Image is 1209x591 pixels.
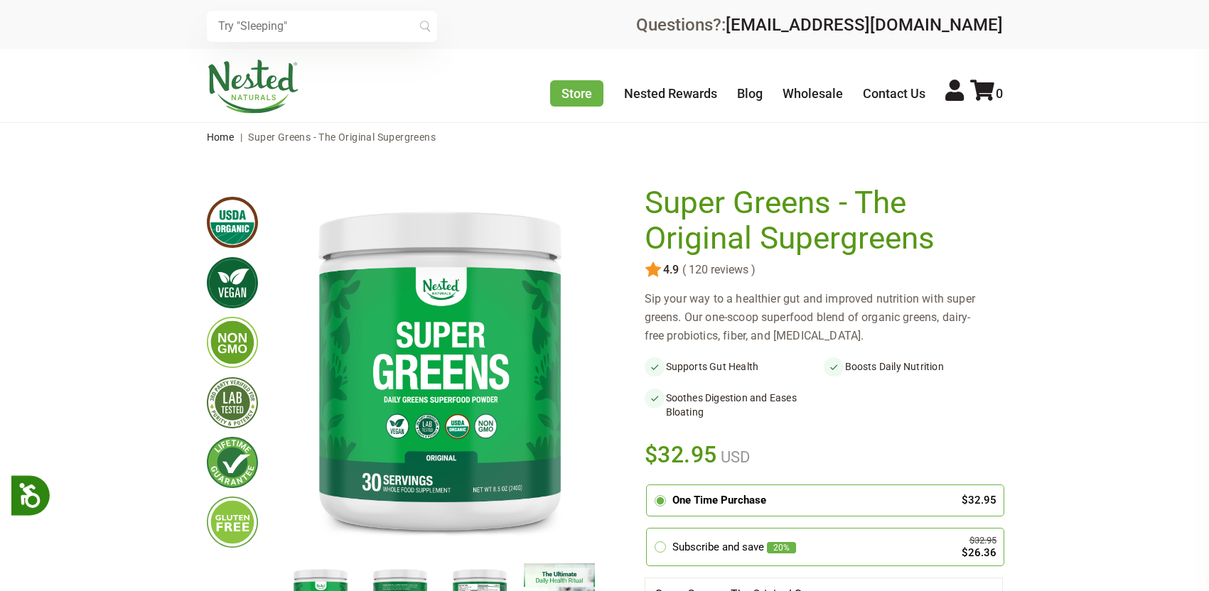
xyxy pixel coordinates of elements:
[624,86,717,101] a: Nested Rewards
[863,86,925,101] a: Contact Us
[550,80,603,107] a: Store
[645,388,824,422] li: Soothes Digestion and Eases Bloating
[636,16,1003,33] div: Questions?:
[248,131,436,143] span: Super Greens - The Original Supergreens
[645,439,718,470] span: $32.95
[783,86,843,101] a: Wholesale
[645,185,996,256] h1: Super Greens - The Original Supergreens
[207,377,258,428] img: thirdpartytested
[237,131,246,143] span: |
[207,11,437,42] input: Try "Sleeping"
[645,357,824,376] li: Supports Gut Health
[996,86,1003,101] span: 0
[207,257,258,308] img: vegan
[207,131,235,143] a: Home
[717,448,750,466] span: USD
[970,86,1003,101] a: 0
[726,15,1003,35] a: [EMAIL_ADDRESS][DOMAIN_NAME]
[207,60,299,114] img: Nested Naturals
[207,197,258,248] img: usdaorganic
[662,264,679,276] span: 4.9
[207,497,258,548] img: glutenfree
[645,261,662,278] img: star.svg
[824,357,1003,376] li: Boosts Daily Nutrition
[737,86,763,101] a: Blog
[645,290,1003,345] div: Sip your way to a healthier gut and improved nutrition with super greens. Our one-scoop superfood...
[679,264,756,276] span: ( 120 reviews )
[207,317,258,368] img: gmofree
[281,185,599,551] img: Super Greens - The Original Supergreens
[207,123,1003,151] nav: breadcrumbs
[207,437,258,488] img: lifetimeguarantee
